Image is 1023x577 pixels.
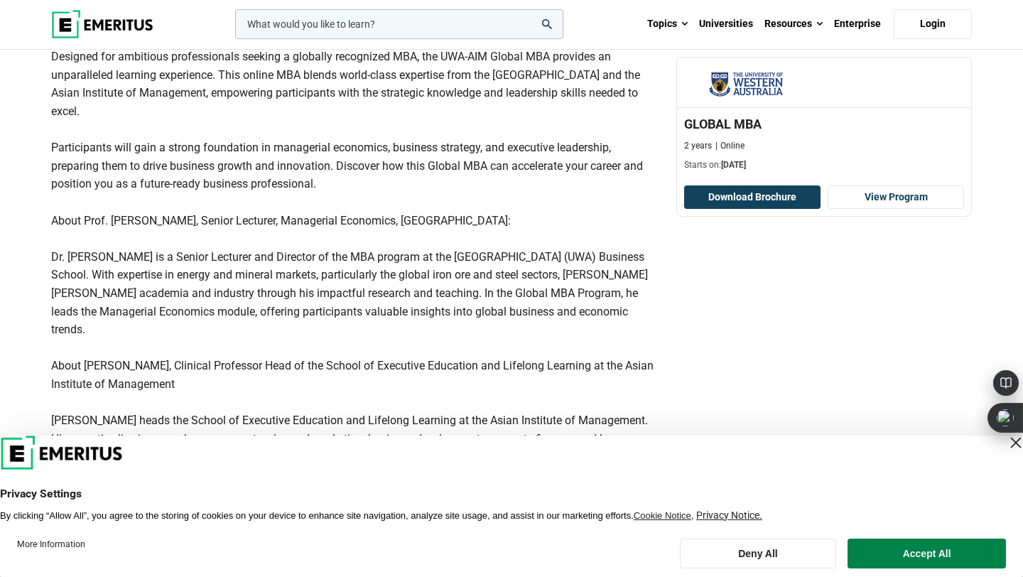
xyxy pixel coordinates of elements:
p: Online [715,140,745,152]
p: 2 years [684,140,712,152]
p: Starts on: [684,159,964,171]
input: woocommerce-product-search-field-0 [235,9,563,39]
span: [DATE] [721,160,746,170]
img: The University of Western Australia [684,68,808,100]
a: Login [894,9,972,39]
a: The University of Western Australia GLOBAL MBA 2 years Online Starts on:[DATE] [677,58,971,178]
button: Download Brochure [684,185,821,210]
a: View Program [828,185,964,210]
h3: GLOBAL MBA [684,115,964,133]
